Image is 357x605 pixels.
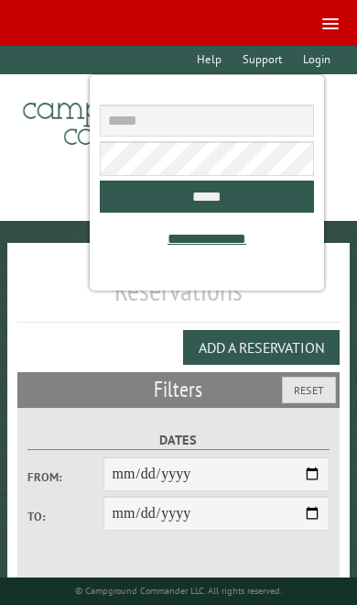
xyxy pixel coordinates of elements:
[27,430,330,451] label: Dates
[233,46,290,74] a: Support
[27,468,103,486] label: From:
[294,46,339,74] a: Login
[17,82,246,153] img: Campground Commander
[17,272,339,323] h1: Reservations
[75,585,282,597] small: © Campground Commander LLC. All rights reserved.
[188,46,230,74] a: Help
[183,330,340,365] button: Add a Reservation
[282,377,336,403] button: Reset
[27,508,103,525] label: To:
[17,372,339,407] h2: Filters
